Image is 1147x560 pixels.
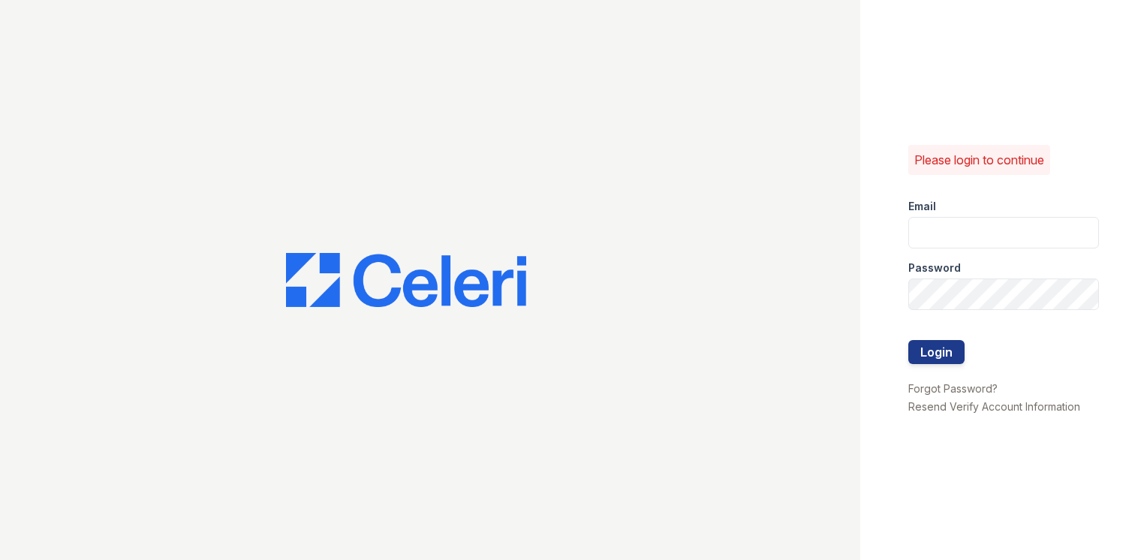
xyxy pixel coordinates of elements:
[908,382,998,395] a: Forgot Password?
[908,340,965,364] button: Login
[908,260,961,275] label: Password
[914,151,1044,169] p: Please login to continue
[286,253,526,307] img: CE_Logo_Blue-a8612792a0a2168367f1c8372b55b34899dd931a85d93a1a3d3e32e68fde9ad4.png
[908,400,1080,413] a: Resend Verify Account Information
[908,199,936,214] label: Email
